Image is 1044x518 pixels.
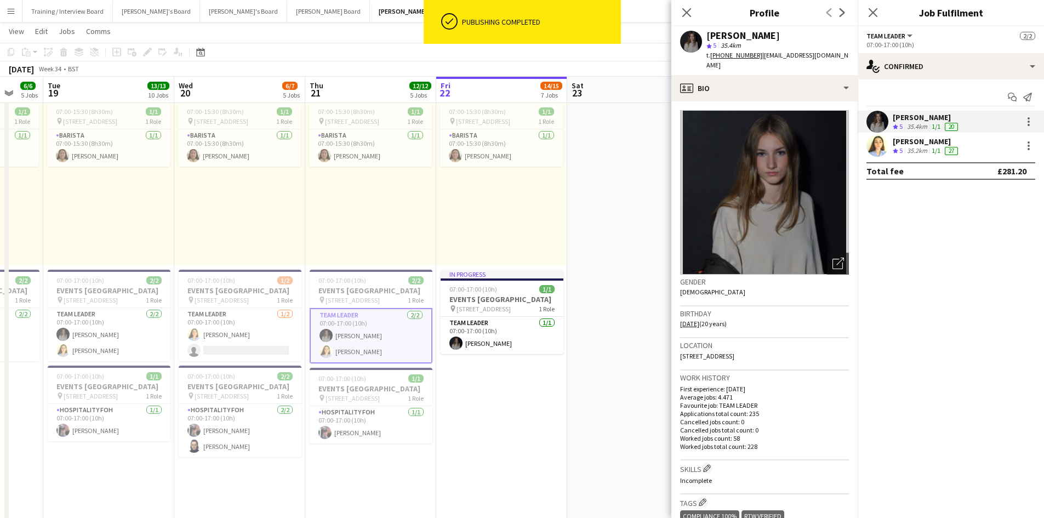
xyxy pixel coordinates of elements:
app-job-card: 07:00-15:30 (8h30m)1/1 [STREET_ADDRESS]1 RoleBarista1/107:00-15:30 (8h30m)[PERSON_NAME] [440,103,563,167]
a: Edit [31,24,52,38]
div: 35.2km [905,146,929,156]
app-job-card: 07:00-17:00 (10h)2/2EVENTS [GEOGRAPHIC_DATA] [STREET_ADDRESS]1 RoleHospitality FOH2/207:00-17:00 ... [179,366,301,457]
span: 5 [899,146,903,155]
span: [STREET_ADDRESS] [195,296,249,304]
span: Tue [48,81,60,90]
span: [DEMOGRAPHIC_DATA] [680,288,745,296]
p: Favourite job: TEAM LEADER [680,401,849,409]
span: 07:00-15:30 (8h30m) [318,107,375,116]
span: 1 Role [539,305,555,313]
span: 07:00-17:00 (10h) [449,285,497,293]
div: 5 Jobs [410,91,431,99]
app-card-role: Hospitality FOH1/107:00-17:00 (10h)[PERSON_NAME] [48,404,170,441]
app-job-card: 07:00-15:30 (8h30m)1/1 [STREET_ADDRESS]1 RoleBarista1/107:00-15:30 (8h30m)[PERSON_NAME] [309,103,432,167]
span: 1/2 [277,276,293,284]
p: Incomplete [680,476,849,485]
h3: Profile [671,5,858,20]
button: [PERSON_NAME]'s Board [200,1,287,22]
span: 13/13 [147,82,169,90]
app-skills-label: 1/1 [932,122,940,130]
app-job-card: In progress07:00-17:00 (10h)1/1EVENTS [GEOGRAPHIC_DATA] [STREET_ADDRESS]1 RoleTEAM LEADER1/107:00... [441,270,563,354]
span: 22 [439,87,450,99]
span: 1 Role [277,392,293,400]
h3: Work history [680,373,849,383]
h3: EVENTS [GEOGRAPHIC_DATA] [48,382,170,391]
span: TEAM LEADER [866,32,905,40]
div: 5 Jobs [283,91,300,99]
span: 2/2 [408,276,424,284]
span: Thu [310,81,323,90]
div: 7 Jobs [541,91,562,99]
span: Edit [35,26,48,36]
span: | [EMAIL_ADDRESS][DOMAIN_NAME] [706,51,848,69]
p: Cancelled jobs count: 0 [680,418,849,426]
span: 6/6 [20,82,36,90]
span: 07:00-15:30 (8h30m) [187,107,244,116]
app-job-card: 07:00-17:00 (10h)1/2EVENTS [GEOGRAPHIC_DATA] [STREET_ADDRESS]1 RoleTEAM LEADER1/207:00-17:00 (10h... [179,270,301,361]
a: Jobs [54,24,79,38]
span: [STREET_ADDRESS] [326,394,380,402]
div: 20 [945,123,958,131]
div: 07:00-17:00 (10h)1/1EVENTS [GEOGRAPHIC_DATA] [STREET_ADDRESS]1 RoleHospitality FOH1/107:00-17:00 ... [310,368,432,443]
span: 07:00-17:00 (10h) [318,374,366,383]
span: 1 Role [145,117,161,126]
span: 12/12 [409,82,431,90]
h3: EVENTS [GEOGRAPHIC_DATA] [179,286,301,295]
span: t. [706,51,762,59]
app-card-role: Barista1/107:00-15:30 (8h30m)[PERSON_NAME] [47,129,170,167]
app-job-card: 07:00-17:00 (10h)1/1EVENTS [GEOGRAPHIC_DATA] [STREET_ADDRESS]1 RoleHospitality FOH1/107:00-17:00 ... [48,366,170,441]
div: [PERSON_NAME] [706,31,780,41]
span: [STREET_ADDRESS] [680,352,734,360]
span: 1 Role [538,117,554,126]
app-card-role: TEAM LEADER2/207:00-17:00 (10h)[PERSON_NAME][PERSON_NAME] [48,308,170,361]
tcxspan: Call 06-12-2004 via 3CX [680,320,699,328]
span: 1/1 [408,374,424,383]
span: 1 Role [277,296,293,304]
span: Jobs [59,26,75,36]
button: [PERSON_NAME] Board [287,1,370,22]
span: 07:00-17:00 (10h) [56,372,104,380]
span: 1/1 [15,107,30,116]
span: Sat [572,81,584,90]
app-card-role: Hospitality FOH1/107:00-17:00 (10h)[PERSON_NAME] [310,406,432,443]
h3: EVENTS [GEOGRAPHIC_DATA] [48,286,170,295]
span: 6/7 [282,82,298,90]
app-skills-label: 1/1 [932,146,940,155]
span: 2/2 [15,276,31,284]
h3: Location [680,340,849,350]
span: 19 [46,87,60,99]
div: 5 Jobs [21,91,38,99]
span: 07:00-17:00 (10h) [56,276,104,284]
h3: Gender [680,277,849,287]
span: 5 [899,122,903,130]
span: 2/2 [277,372,293,380]
h3: EVENTS [GEOGRAPHIC_DATA] [310,384,432,394]
div: 07:00-17:00 (10h) [866,41,1035,49]
span: Comms [86,26,111,36]
span: Wed [179,81,193,90]
span: 07:00-17:00 (10h) [318,276,366,284]
div: 07:00-15:30 (8h30m)1/1 [STREET_ADDRESS]1 RoleBarista1/107:00-15:30 (8h30m)[PERSON_NAME] [178,103,301,167]
button: TEAM LEADER [866,32,914,40]
h3: Birthday [680,309,849,318]
p: First experience: [DATE] [680,385,849,393]
span: (20 years) [680,320,727,328]
span: 21 [308,87,323,99]
h3: Job Fulfilment [858,5,1044,20]
div: Bio [671,75,858,101]
div: Publishing completed [462,17,617,27]
span: [STREET_ADDRESS] [194,117,248,126]
app-card-role: Barista1/107:00-15:30 (8h30m)[PERSON_NAME] [440,129,563,167]
span: View [9,26,24,36]
a: View [4,24,28,38]
p: Worked jobs total count: 228 [680,442,849,451]
app-card-role: Barista1/107:00-15:30 (8h30m)[PERSON_NAME] [178,129,301,167]
span: [STREET_ADDRESS] [63,117,117,126]
span: 07:00-17:00 (10h) [187,372,235,380]
div: 27 [945,147,958,155]
img: Crew avatar or photo [680,110,849,275]
div: Open photos pop-in [827,253,849,275]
